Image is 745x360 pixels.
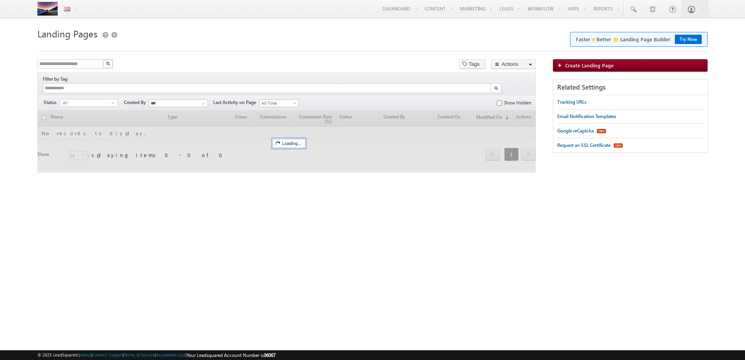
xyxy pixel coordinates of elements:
[187,352,275,358] span: Your Leadsquared Account Number is
[557,113,616,120] div: Email Notification Templates
[264,352,275,358] span: 36067
[213,99,259,106] span: Last Activity on Page
[557,127,594,134] div: Google reCaptcha
[557,99,586,106] div: Tracking URLs
[553,80,708,95] div: Related Settings
[80,352,91,357] a: About
[259,99,299,107] a: All Time
[675,35,702,44] button: Try Now
[504,99,531,106] label: Show Hidden
[44,99,60,106] span: Status
[557,142,611,149] div: Request an SSL Certificate
[272,139,305,148] div: Loading...
[576,36,670,43] div: Faster⚡Better ⭐ Landing Page Builder
[565,62,614,69] span: Create Landing Page
[260,100,297,107] span: All Time
[459,59,485,69] button: Tags
[111,101,118,104] span: select
[557,95,586,109] a: Tracking URLs
[557,109,616,124] a: Email Notification Templates
[106,62,110,65] img: Search
[557,138,611,152] a: Request an SSL Certificate
[124,352,155,357] a: Terms of Service
[43,75,70,83] div: Filter by Tag
[198,100,207,108] a: Show All Items
[37,351,275,359] span: © 2025 LeadSquared | | | | |
[37,27,97,40] span: Landing Pages
[60,99,111,106] span: All
[156,352,185,357] a: Acceptable Use
[37,2,58,16] img: Custom Logo
[557,63,565,67] img: add_icon.png
[494,86,498,90] img: Search
[124,99,149,106] span: Created By
[92,352,123,357] a: Contact Support
[491,59,536,69] button: Actions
